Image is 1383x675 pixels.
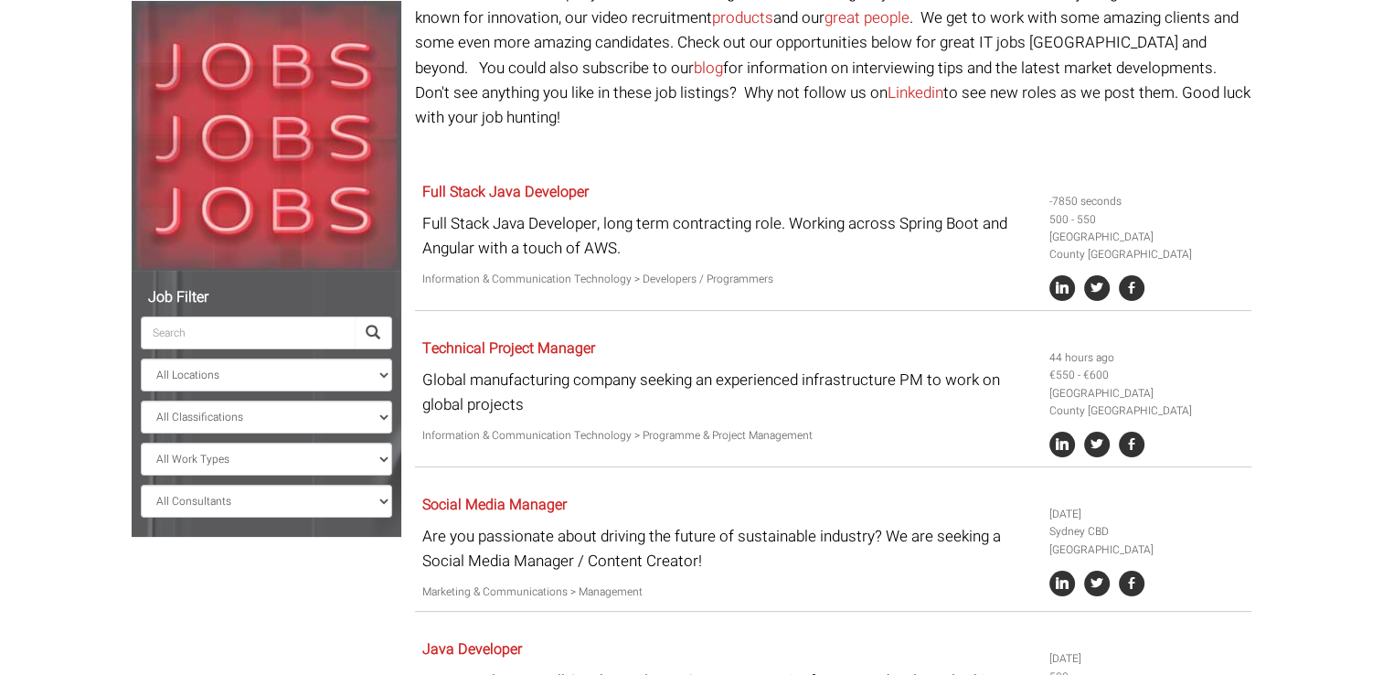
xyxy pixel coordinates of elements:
p: Information & Communication Technology > Developers / Programmers [422,271,1036,288]
p: Information & Communication Technology > Programme & Project Management [422,427,1036,445]
li: [DATE] [1049,506,1245,523]
li: [GEOGRAPHIC_DATA] County [GEOGRAPHIC_DATA] [1049,229,1245,263]
p: Marketing & Communications > Management [422,584,1036,601]
h5: Job Filter [141,290,392,306]
li: -7850 seconds [1049,193,1245,210]
p: Are you passionate about driving the future of sustainable industry? We are seeking a Social Medi... [422,524,1036,573]
li: [GEOGRAPHIC_DATA] County [GEOGRAPHIC_DATA] [1049,385,1245,420]
li: 44 hours ago [1049,349,1245,367]
a: blog [694,57,723,80]
li: 500 - 550 [1049,211,1245,229]
a: great people [824,6,910,29]
a: Linkedin [888,81,943,104]
a: Social Media Manager [422,494,567,516]
a: Full Stack Java Developer [422,181,589,203]
li: €550 - €600 [1049,367,1245,384]
p: Full Stack Java Developer, long term contracting role. Working across Spring Boot and Angular wit... [422,211,1036,261]
p: Global manufacturing company seeking an experienced infrastructure PM to work on global projects [422,368,1036,417]
img: Jobs, Jobs, Jobs [132,1,401,271]
input: Search [141,316,355,349]
li: Sydney CBD [GEOGRAPHIC_DATA] [1049,523,1245,558]
a: Java Developer [422,638,522,660]
li: [DATE] [1049,650,1245,668]
a: products [712,6,773,29]
a: Technical Project Manager [422,337,595,359]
